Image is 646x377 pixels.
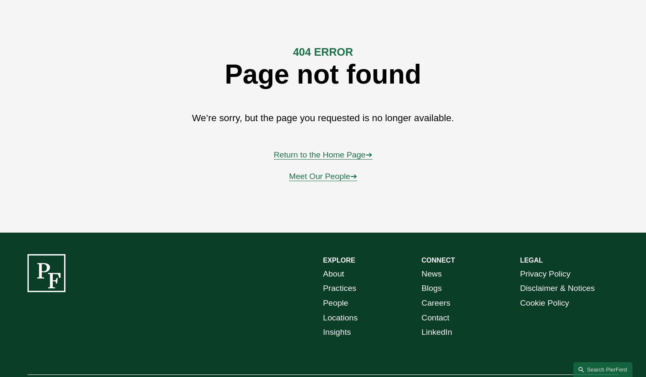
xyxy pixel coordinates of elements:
[293,46,353,58] strong: 404 ERROR
[274,150,372,159] a: Return to the Home Page➔
[421,325,452,340] a: LinkedIn
[350,172,357,181] span: ➔
[520,267,570,282] a: Privacy Policy
[175,110,471,127] p: We’re sorry, but the page you requested is no longer available.
[421,281,442,296] a: Blogs
[520,257,543,264] strong: LEGAL
[323,267,344,282] a: About
[323,296,348,311] a: People
[421,267,442,282] a: News
[421,257,455,264] strong: CONNECT
[323,325,351,340] a: Insights
[573,362,632,377] a: Search this site
[520,281,595,296] a: Disclaimer & Notices
[323,257,355,264] strong: EXPLORE
[421,311,449,325] a: Contact
[126,59,520,90] h1: Page not found
[520,296,569,311] a: Cookie Policy
[323,281,356,296] a: Practices
[289,172,357,181] a: Meet Our People➔
[323,311,358,325] a: Locations
[421,296,450,311] a: Careers
[366,150,372,159] span: ➔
